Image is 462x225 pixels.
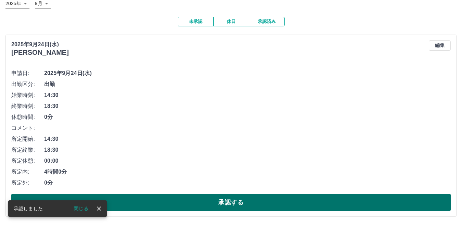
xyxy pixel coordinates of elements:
[44,102,451,110] span: 18:30
[11,124,44,132] span: コメント:
[11,194,451,211] button: 承認する
[14,202,43,215] div: 承認しました
[11,146,44,154] span: 所定終業:
[44,135,451,143] span: 14:30
[178,17,213,26] button: 未承認
[11,69,44,77] span: 申請日:
[429,40,451,51] button: 編集
[11,157,44,165] span: 所定休憩:
[11,168,44,176] span: 所定内:
[44,168,451,176] span: 4時間0分
[44,179,451,187] span: 0分
[44,69,451,77] span: 2025年9月24日(水)
[44,113,451,121] span: 0分
[44,80,451,88] span: 出勤
[11,80,44,88] span: 出勤区分:
[44,146,451,154] span: 18:30
[44,91,451,99] span: 14:30
[213,17,249,26] button: 休日
[44,157,451,165] span: 00:00
[68,203,94,214] button: 閉じる
[11,113,44,121] span: 休憩時間:
[11,91,44,99] span: 始業時刻:
[11,102,44,110] span: 終業時刻:
[11,49,69,57] h3: [PERSON_NAME]
[249,17,285,26] button: 承認済み
[94,203,104,214] button: close
[11,179,44,187] span: 所定外:
[11,135,44,143] span: 所定開始:
[11,40,69,49] p: 2025年9月24日(水)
